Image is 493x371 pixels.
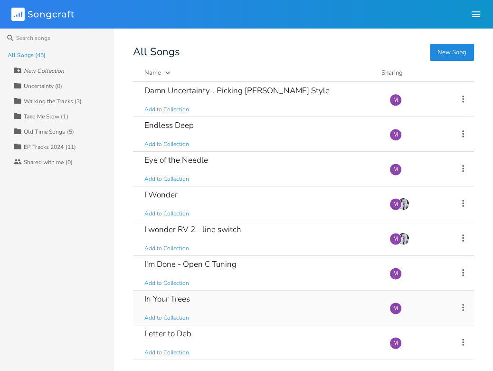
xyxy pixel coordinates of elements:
div: melindameshad [389,163,402,176]
div: melindameshad [389,198,402,210]
span: Add to Collection [144,279,189,287]
div: Old Time Songs (5) [24,129,74,135]
span: Add to Collection [144,140,189,148]
div: Name [144,68,161,77]
div: Eye of the Needle [144,156,208,164]
span: Add to Collection [144,175,189,183]
span: Add to Collection [144,244,189,253]
div: EP Tracks 2024 (11) [24,144,76,150]
div: I wonder RV 2 - line switch [144,225,241,234]
img: Anya [397,233,409,245]
div: melindameshad [389,267,402,280]
button: Name [144,68,370,78]
div: Damn Uncertainty-. Picking [PERSON_NAME] Style [144,87,330,95]
span: Add to Collection [144,210,189,218]
div: melindameshad [389,128,402,141]
span: Add to Collection [144,314,189,322]
div: New Collection [24,68,64,74]
div: In Your Trees [144,295,190,303]
div: Sharing [381,68,438,78]
div: Letter to Deb [144,330,191,338]
img: Anya [397,198,409,210]
div: Uncertainty (0) [24,83,63,89]
div: All Songs [133,48,474,57]
div: Walking the Tracks (3) [24,98,82,104]
div: Take Me Slow (1) [24,114,68,119]
div: Shared with me (0) [24,159,73,165]
div: I'm Done - Open C Tuning [144,260,237,268]
span: Add to Collection [144,106,189,114]
span: Add to Collection [144,349,189,357]
div: melindameshad [389,233,402,245]
div: I Wonder [144,191,178,199]
div: Endless Deep [144,121,194,129]
div: melindameshad [389,94,402,106]
div: All Songs (45) [8,52,46,58]
button: New Song [430,44,474,61]
div: melindameshad [389,302,402,314]
div: melindameshad [389,337,402,349]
